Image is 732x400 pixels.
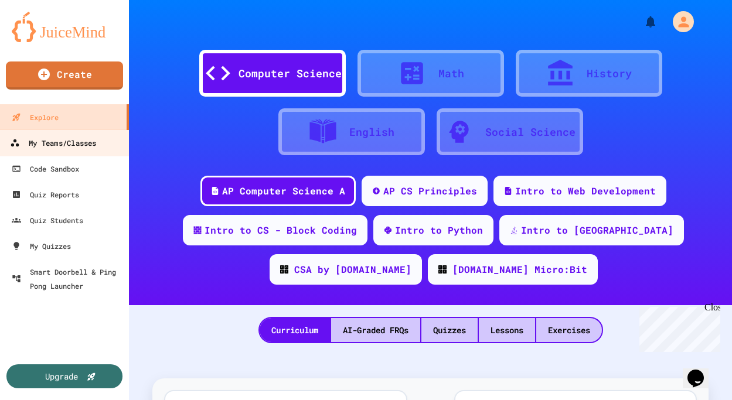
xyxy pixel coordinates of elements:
div: CSA by [DOMAIN_NAME] [294,262,411,276]
div: AP CS Principles [383,184,477,198]
div: Upgrade [45,370,78,382]
div: Intro to Python [395,223,483,237]
div: AP Computer Science A [222,184,345,198]
div: My Quizzes [12,239,71,253]
div: My Account [660,8,697,35]
img: CODE_logo_RGB.png [438,265,447,273]
a: Create [6,61,123,90]
div: Quizzes [421,318,478,342]
iframe: chat widget [635,302,720,352]
div: Quiz Reports [12,187,79,201]
div: Explore [12,110,59,124]
iframe: chat widget [683,353,720,388]
div: Math [438,66,464,81]
div: Intro to Web Development [515,184,656,198]
div: My Teams/Classes [10,136,96,151]
div: English [349,124,394,140]
img: logo-orange.svg [12,12,117,42]
div: My Notifications [622,12,660,32]
div: Social Science [485,124,576,140]
div: AI-Graded FRQs [331,318,420,342]
div: [DOMAIN_NAME] Micro:Bit [452,262,587,276]
div: Intro to [GEOGRAPHIC_DATA] [521,223,673,237]
div: Curriculum [260,318,330,342]
div: Lessons [479,318,535,342]
div: Chat with us now!Close [5,5,81,74]
div: Quiz Students [12,213,83,227]
div: Smart Doorbell & Ping Pong Launcher [12,265,124,293]
div: Code Sandbox [12,162,79,176]
div: History [587,66,632,81]
img: CODE_logo_RGB.png [280,265,288,273]
div: Exercises [536,318,602,342]
div: Intro to CS - Block Coding [205,223,357,237]
div: Computer Science [239,66,342,81]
